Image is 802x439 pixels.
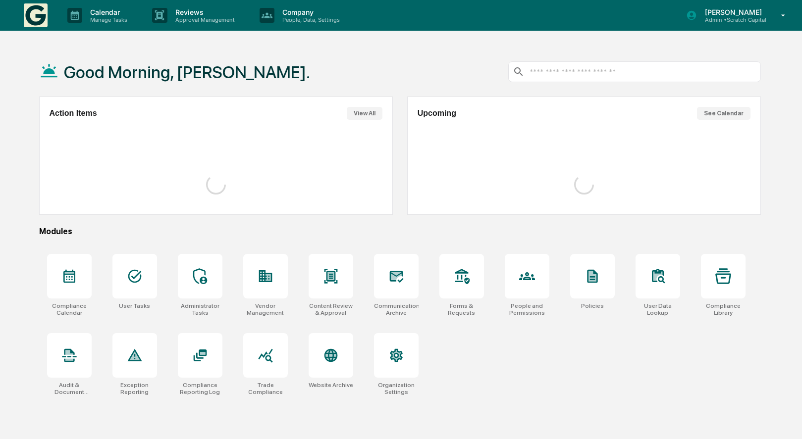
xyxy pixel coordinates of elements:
div: Forms & Requests [439,302,484,316]
p: People, Data, Settings [274,16,345,23]
div: Modules [39,227,761,236]
p: Calendar [82,8,132,16]
div: Compliance Library [701,302,746,316]
div: Administrator Tasks [178,302,222,316]
div: User Tasks [119,302,150,309]
div: Content Review & Approval [309,302,353,316]
div: Policies [581,302,604,309]
div: User Data Lookup [636,302,680,316]
p: [PERSON_NAME] [697,8,767,16]
p: Reviews [167,8,240,16]
div: Compliance Calendar [47,302,92,316]
div: Organization Settings [374,382,419,395]
button: View All [347,107,382,120]
div: Audit & Document Logs [47,382,92,395]
div: Website Archive [309,382,353,389]
div: Trade Compliance [243,382,288,395]
h1: Good Morning, [PERSON_NAME]. [64,62,310,82]
div: Communications Archive [374,302,419,316]
p: Admin • Scratch Capital [697,16,767,23]
img: logo [24,3,48,27]
div: People and Permissions [505,302,549,316]
h2: Action Items [50,109,97,118]
div: Vendor Management [243,302,288,316]
h2: Upcoming [418,109,456,118]
p: Manage Tasks [82,16,132,23]
button: See Calendar [697,107,750,120]
p: Approval Management [167,16,240,23]
p: Company [274,8,345,16]
div: Exception Reporting [112,382,157,395]
div: Compliance Reporting Log [178,382,222,395]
